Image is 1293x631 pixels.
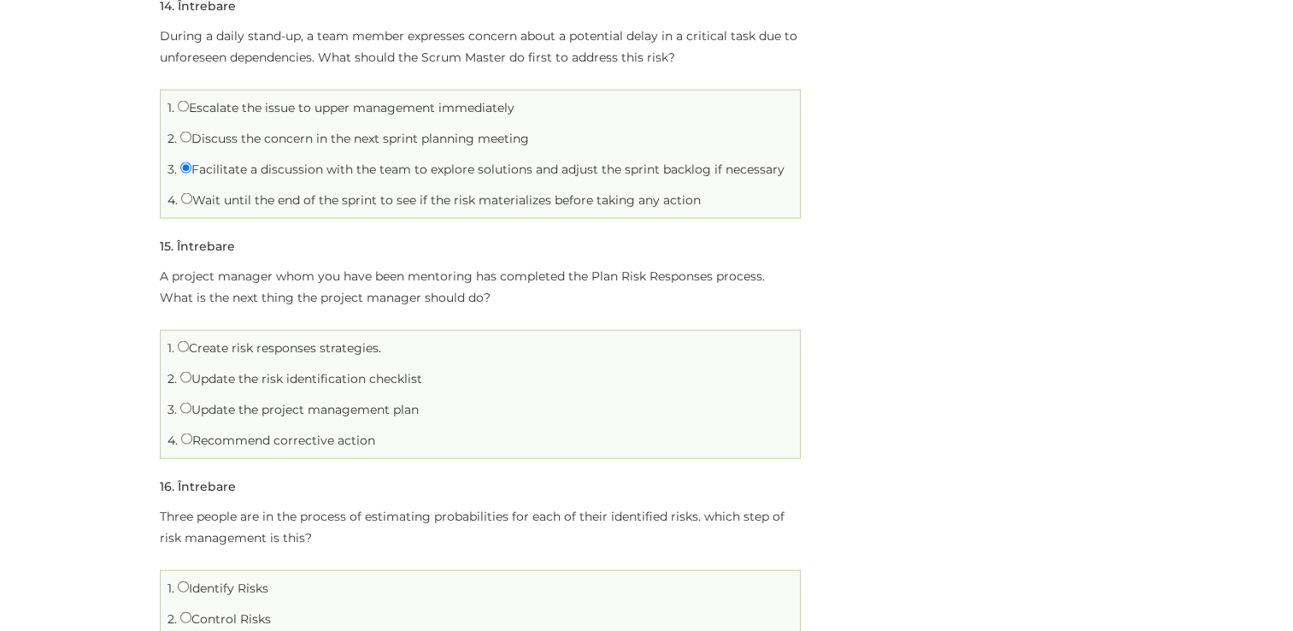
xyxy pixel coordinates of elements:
[168,581,174,596] span: 1.
[181,193,192,204] input: Wait until the end of the sprint to see if the risk materializes before taking any action
[168,611,177,627] span: 2.
[168,402,177,417] span: 3.
[168,131,177,146] span: 2.
[178,100,514,115] label: Escalate the issue to upper management immediately
[168,100,174,115] span: 1.
[178,581,189,593] input: Identify Risks
[178,101,189,112] input: Escalate the issue to upper management immediately
[180,371,422,386] label: Update the risk identification checklist
[180,162,191,174] input: Facilitate a discussion with the team to explore solutions and adjust the sprint backlog if neces...
[181,192,701,208] label: Wait until the end of the sprint to see if the risk materializes before taking any action
[180,131,529,146] label: Discuss the concern in the next sprint planning meeting
[168,433,178,448] span: 4.
[160,266,801,309] p: A project manager whom you have been mentoring has completed the Plan Risk Responses process. Wha...
[180,132,191,143] input: Discuss the concern in the next sprint planning meeting
[181,433,192,445] input: Recommend corrective action
[168,162,177,177] span: 3.
[160,240,235,253] h5: . Întrebare
[180,611,271,627] label: Control Risks
[178,581,268,596] label: Identify Risks
[180,372,191,383] input: Update the risk identification checklist
[180,612,191,623] input: Control Risks
[178,341,189,352] input: Create risk responses strategies.
[180,403,191,414] input: Update the project management plan
[160,479,172,494] span: 16
[160,506,801,549] p: Three people are in the process of estimating probabilities for each of their identified risks. w...
[168,192,178,208] span: 4.
[181,433,375,448] label: Recommend corrective action
[180,162,785,177] label: Facilitate a discussion with the team to explore solutions and adjust the sprint backlog if neces...
[168,340,174,356] span: 1.
[168,371,177,386] span: 2.
[160,26,801,68] p: During a daily stand-up, a team member expresses concern about a potential delay in a critical ta...
[160,481,236,493] h5: . Întrebare
[180,402,419,417] label: Update the project management plan
[160,239,171,254] span: 15
[178,340,381,356] label: Create risk responses strategies.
